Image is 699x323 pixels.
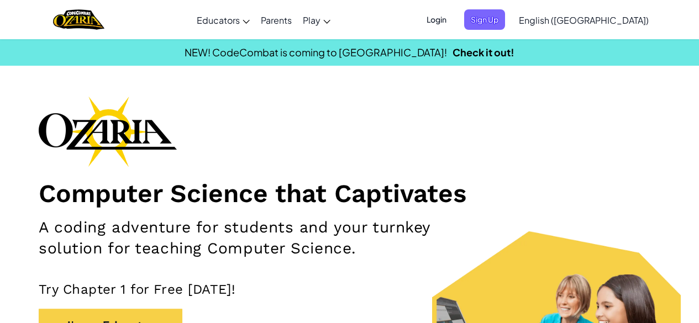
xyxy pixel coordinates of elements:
[513,5,654,35] a: English ([GEOGRAPHIC_DATA])
[197,14,240,26] span: Educators
[39,96,177,167] img: Ozaria branding logo
[39,178,660,209] h1: Computer Science that Captivates
[191,5,255,35] a: Educators
[297,5,336,35] a: Play
[39,217,455,259] h2: A coding adventure for students and your turnkey solution for teaching Computer Science.
[53,8,104,31] a: Ozaria by CodeCombat logo
[39,281,660,298] p: Try Chapter 1 for Free [DATE]!
[464,9,505,30] button: Sign Up
[185,46,447,59] span: NEW! CodeCombat is coming to [GEOGRAPHIC_DATA]!
[255,5,297,35] a: Parents
[519,14,649,26] span: English ([GEOGRAPHIC_DATA])
[453,46,514,59] a: Check it out!
[420,9,453,30] button: Login
[303,14,320,26] span: Play
[53,8,104,31] img: Home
